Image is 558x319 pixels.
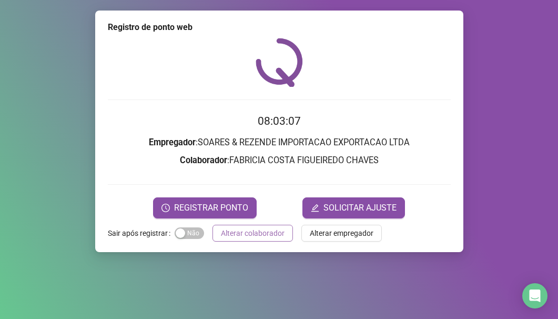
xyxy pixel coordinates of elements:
strong: Colaborador [180,155,227,165]
span: Alterar colaborador [221,227,285,239]
span: Alterar empregador [310,227,373,239]
span: clock-circle [161,204,170,212]
button: Alterar empregador [301,225,382,242]
span: SOLICITAR AJUSTE [323,202,397,214]
label: Sair após registrar [108,225,175,242]
strong: Empregador [149,137,196,147]
img: QRPoint [256,38,303,87]
h3: : SOARES & REZENDE IMPORTACAO EXPORTACAO LTDA [108,136,451,149]
span: edit [311,204,319,212]
span: REGISTRAR PONTO [174,202,248,214]
button: editSOLICITAR AJUSTE [302,197,405,218]
time: 08:03:07 [258,115,301,127]
div: Open Intercom Messenger [522,283,547,308]
h3: : FABRICIA COSTA FIGUEIREDO CHAVES [108,154,451,167]
div: Registro de ponto web [108,21,451,34]
button: Alterar colaborador [212,225,293,242]
button: REGISTRAR PONTO [153,197,257,218]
